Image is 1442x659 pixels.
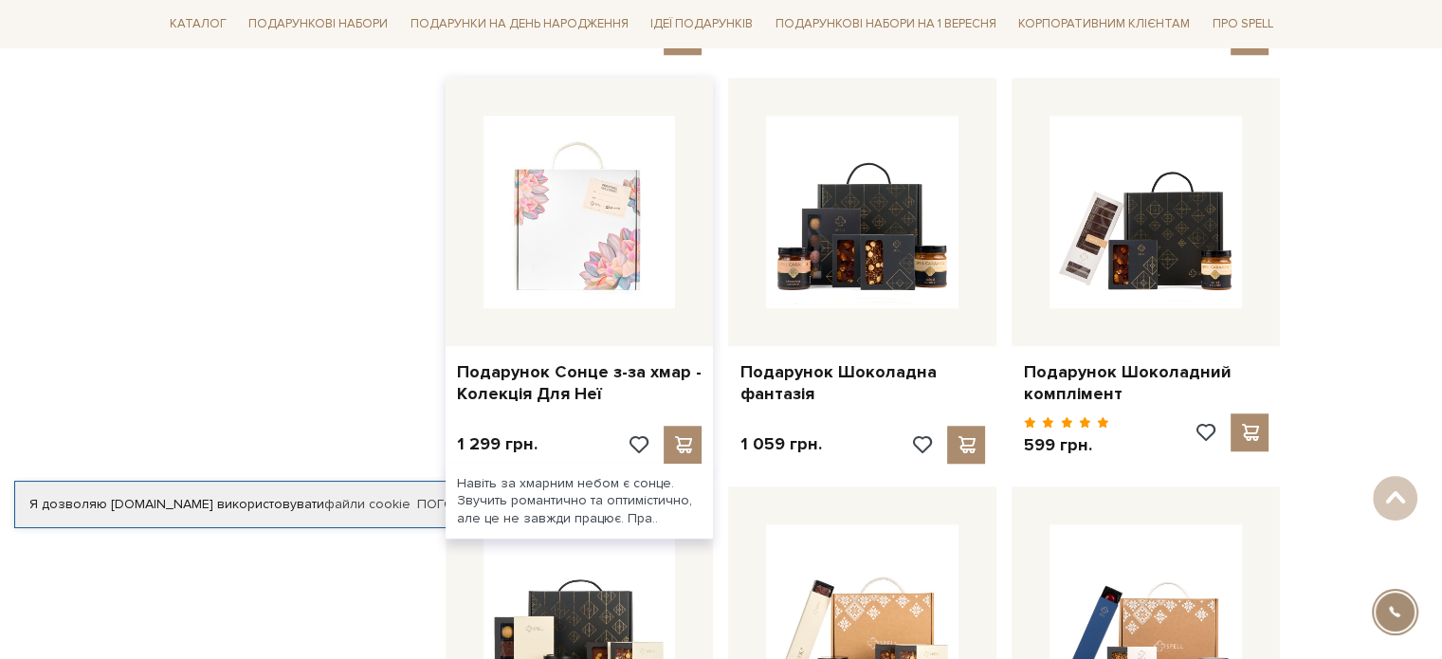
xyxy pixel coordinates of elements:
a: Подарункові набори [241,9,395,39]
div: Навіть за хмарним небом є сонце. Звучить романтично та оптимістично, але це не завжди працює. Пра.. [446,464,714,539]
a: файли cookie [324,496,411,512]
a: Подарунки на День народження [403,9,636,39]
a: Корпоративним клієнтам [1011,8,1197,40]
a: Подарунок Сонце з-за хмар - Колекція Для Неї [457,361,703,406]
p: 1 299 грн. [457,433,538,455]
img: Подарунок Сонце з-за хмар - Колекція Для Неї [484,116,676,308]
a: Подарункові набори на 1 Вересня [768,8,1004,40]
p: 599 грн. [1023,434,1109,456]
a: Подарунок Шоколадний комплімент [1023,361,1269,406]
div: Я дозволяю [DOMAIN_NAME] використовувати [15,496,529,513]
a: Ідеї подарунків [643,9,760,39]
a: Погоджуюсь [417,496,514,513]
a: Каталог [162,9,234,39]
a: Подарунок Шоколадна фантазія [739,361,985,406]
p: 1 059 грн. [739,433,821,455]
a: Про Spell [1205,9,1281,39]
